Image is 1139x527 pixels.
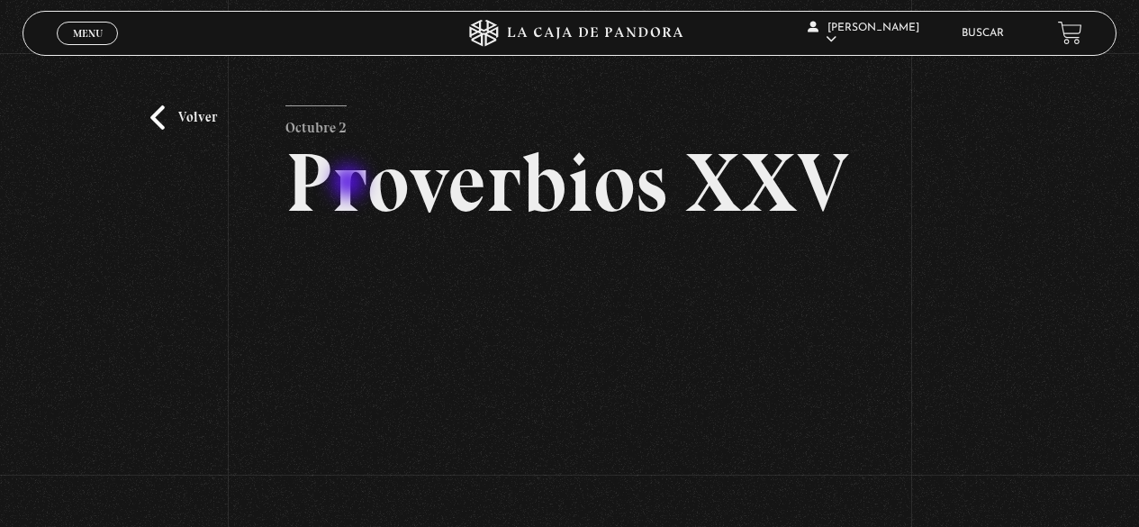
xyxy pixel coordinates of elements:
span: Menu [73,28,103,39]
a: Buscar [962,28,1004,39]
a: View your shopping cart [1058,21,1082,45]
span: [PERSON_NAME] [808,23,919,45]
span: Cerrar [67,42,109,55]
p: Octubre 2 [285,105,347,141]
a: Volver [150,105,217,130]
h2: Proverbios XXV [285,141,854,224]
